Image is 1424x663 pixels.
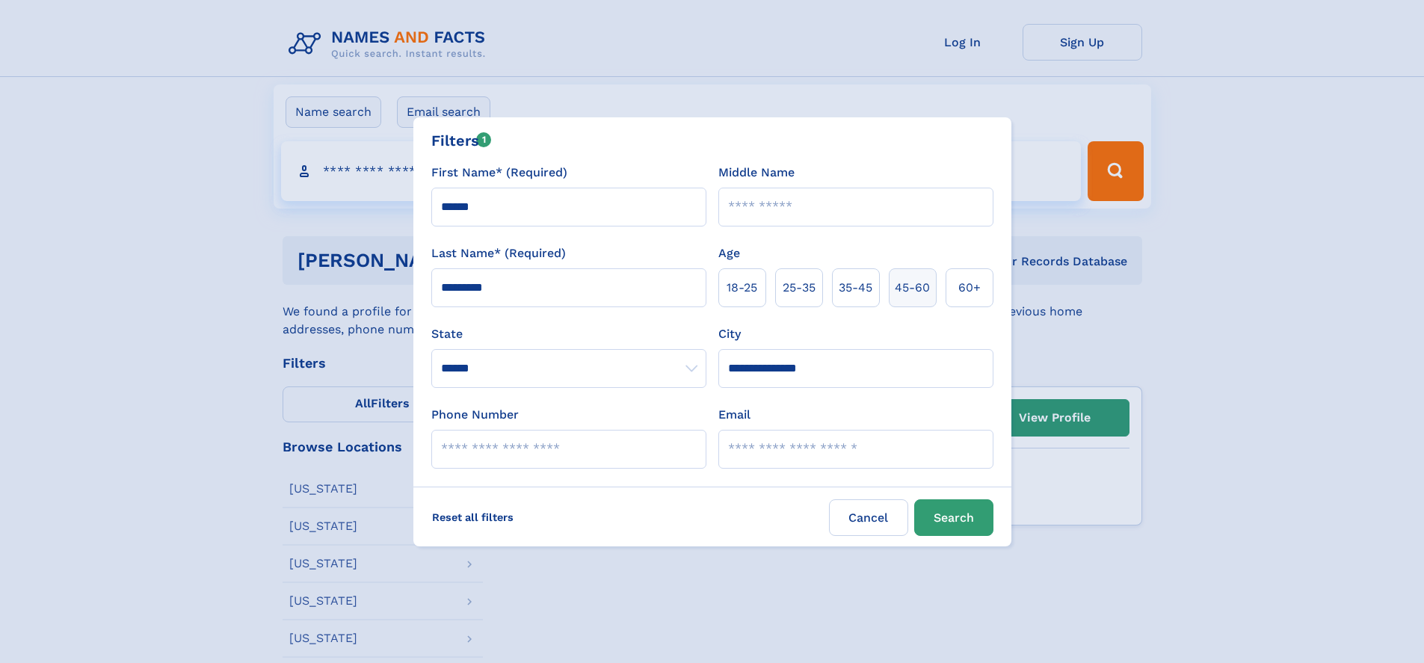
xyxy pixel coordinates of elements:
[895,279,930,297] span: 45‑60
[431,244,566,262] label: Last Name* (Required)
[431,406,519,424] label: Phone Number
[422,499,523,535] label: Reset all filters
[839,279,872,297] span: 35‑45
[829,499,908,536] label: Cancel
[727,279,757,297] span: 18‑25
[431,325,706,343] label: State
[783,279,816,297] span: 25‑35
[718,244,740,262] label: Age
[958,279,981,297] span: 60+
[431,164,567,182] label: First Name* (Required)
[718,325,741,343] label: City
[431,129,492,152] div: Filters
[718,406,750,424] label: Email
[718,164,795,182] label: Middle Name
[914,499,993,536] button: Search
